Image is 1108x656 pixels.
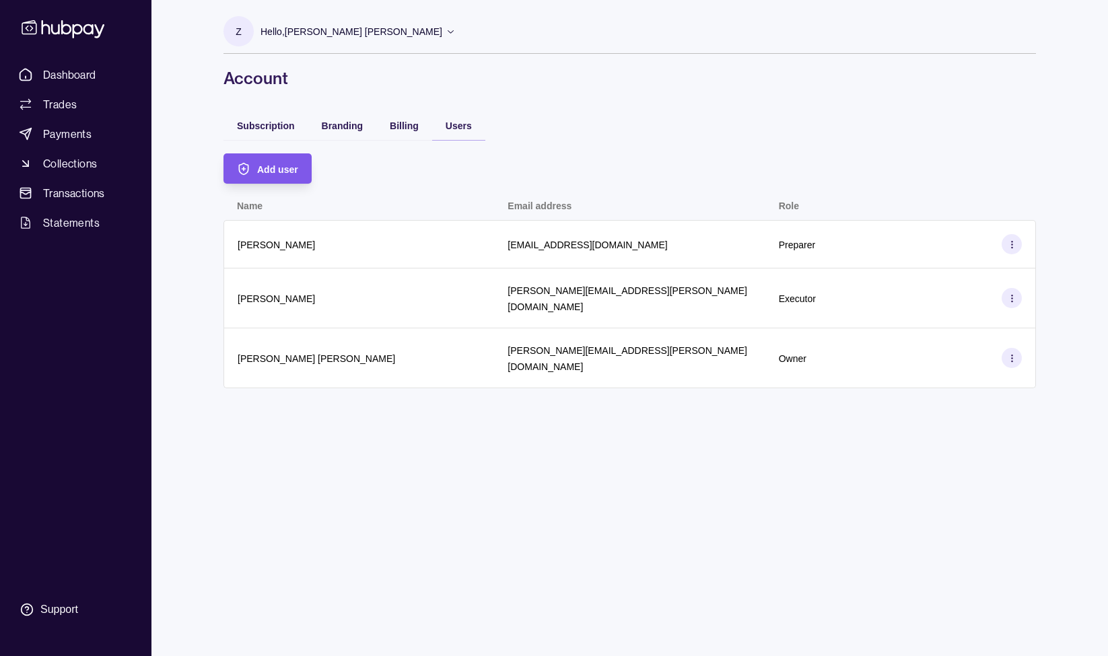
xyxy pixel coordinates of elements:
[13,92,138,116] a: Trades
[238,293,315,304] p: [PERSON_NAME]
[236,24,242,39] p: Z
[508,240,667,250] p: [EMAIL_ADDRESS][DOMAIN_NAME]
[13,211,138,235] a: Statements
[43,126,92,142] span: Payments
[223,67,1036,89] h1: Account
[446,120,472,131] span: Users
[238,353,395,364] p: [PERSON_NAME] [PERSON_NAME]
[43,185,105,201] span: Transactions
[223,153,312,184] button: Add user
[40,602,78,617] div: Support
[43,67,96,83] span: Dashboard
[13,595,138,624] a: Support
[13,63,138,87] a: Dashboard
[237,201,263,211] p: Name
[238,240,315,250] p: [PERSON_NAME]
[43,215,100,231] span: Statements
[237,120,295,131] span: Subscription
[43,96,77,112] span: Trades
[257,164,298,175] span: Add user
[43,155,97,172] span: Collections
[13,122,138,146] a: Payments
[261,24,442,39] p: Hello, [PERSON_NAME] [PERSON_NAME]
[779,201,799,211] p: Role
[322,120,363,131] span: Branding
[779,240,815,250] p: Preparer
[13,151,138,176] a: Collections
[508,201,572,211] p: Email address
[508,345,747,372] p: [PERSON_NAME][EMAIL_ADDRESS][PERSON_NAME][DOMAIN_NAME]
[13,181,138,205] a: Transactions
[508,285,747,312] p: [PERSON_NAME][EMAIL_ADDRESS][PERSON_NAME][DOMAIN_NAME]
[390,120,419,131] span: Billing
[779,353,806,364] p: Owner
[779,293,816,304] p: Executor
